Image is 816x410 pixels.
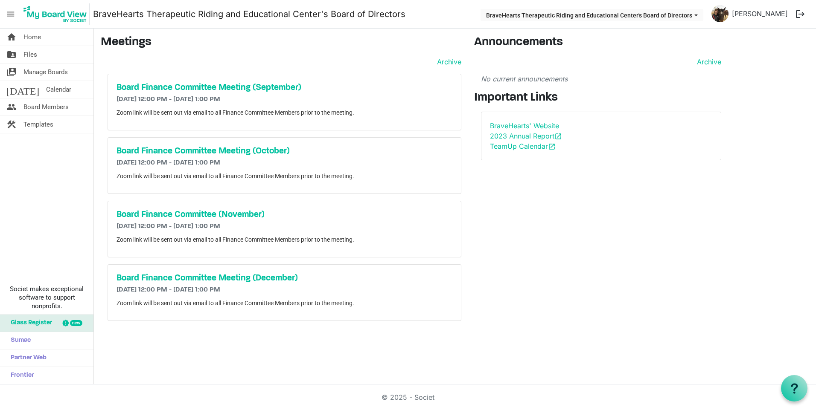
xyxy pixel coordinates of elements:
span: Glass Register [6,315,52,332]
span: Files [23,46,37,63]
div: new [70,320,82,326]
span: open_in_new [554,133,562,140]
span: menu [3,6,19,22]
span: people [6,98,17,115]
img: My Board View Logo [21,3,90,25]
span: Sumac [6,332,31,349]
span: Manage Boards [23,64,68,81]
span: Calendar [46,81,71,98]
span: Zoom link will be sent out via email to all Finance Committee Members prior to the meeting. [117,300,354,306]
span: Home [23,29,41,46]
a: Board Finance Committee Meeting (December) [117,273,452,283]
a: © 2025 - Societ [382,393,434,401]
span: Board Members [23,98,69,115]
a: BraveHearts' Website [490,121,559,130]
span: Zoom link will be sent out via email to all Finance Committee Members prior to the meeting. [117,109,354,116]
span: Frontier [6,367,34,384]
span: open_in_new [548,143,556,150]
a: My Board View Logo [21,3,93,25]
a: BraveHearts Therapeutic Riding and Educational Center's Board of Directors [93,6,405,23]
h3: Meetings [101,35,461,50]
a: TeamUp Calendaropen_in_new [490,142,556,150]
a: Archive [694,57,721,67]
span: home [6,29,17,46]
a: Board Finance Committee Meeting (October) [117,146,452,156]
a: 2023 Annual Reportopen_in_new [490,132,562,140]
p: No current announcements [481,74,721,84]
h6: [DATE] 12:00 PM - [DATE] 1:00 PM [117,159,452,167]
a: [PERSON_NAME] [729,5,791,22]
a: Board Finance Committee Meeting (September) [117,83,452,93]
span: Partner Web [6,349,47,367]
span: construction [6,116,17,133]
img: soG8ngqyo8mfsLl7qavYA1W50_jgETOwQQYy_uxBnjq3-U2bjp1MqSY6saXxc6u9ROKTL24E-CUSpUAvpVE2Kg_thumb.png [711,5,729,22]
span: folder_shared [6,46,17,63]
h6: [DATE] 12:00 PM - [DATE] 1:00 PM [117,286,452,294]
span: Zoom link will be sent out via email to all Finance Committee Members prior to the meeting. [117,173,354,179]
span: Templates [23,116,53,133]
span: Societ makes exceptional software to support nonprofits. [4,285,90,310]
h6: [DATE] 12:00 PM - [DATE] 1:00 PM [117,222,452,231]
span: switch_account [6,64,17,81]
h6: [DATE] 12:00 PM - [DATE] 1:00 PM [117,95,452,104]
a: Board Finance Committee (November) [117,210,452,220]
button: BraveHearts Therapeutic Riding and Educational Center's Board of Directors dropdownbutton [481,9,703,21]
h3: Important Links [474,91,728,105]
a: Archive [434,57,461,67]
span: Zoom link will be sent out via email to all Finance Committee Members prior to the meeting. [117,236,354,243]
button: logout [791,5,809,23]
span: [DATE] [6,81,39,98]
h3: Announcements [474,35,728,50]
